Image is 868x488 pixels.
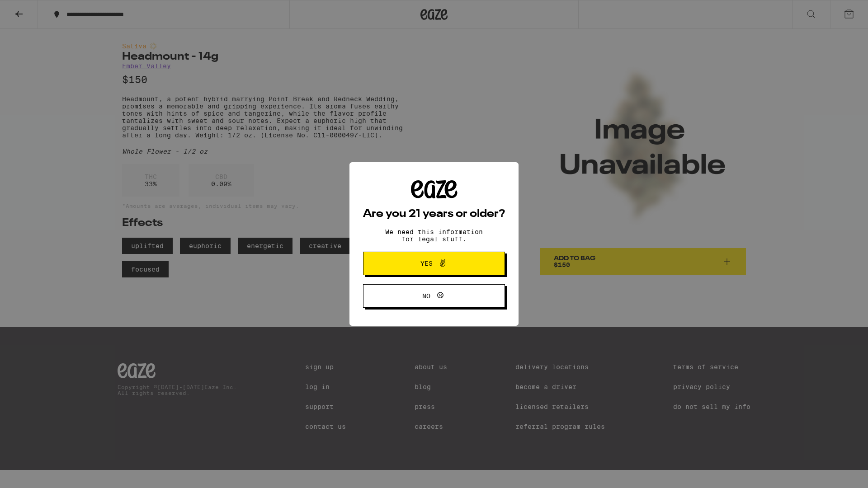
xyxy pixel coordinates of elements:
span: No [422,293,430,299]
h2: Are you 21 years or older? [363,209,505,220]
span: Yes [420,260,433,267]
p: We need this information for legal stuff. [377,228,491,243]
button: No [363,284,505,308]
button: Yes [363,252,505,275]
